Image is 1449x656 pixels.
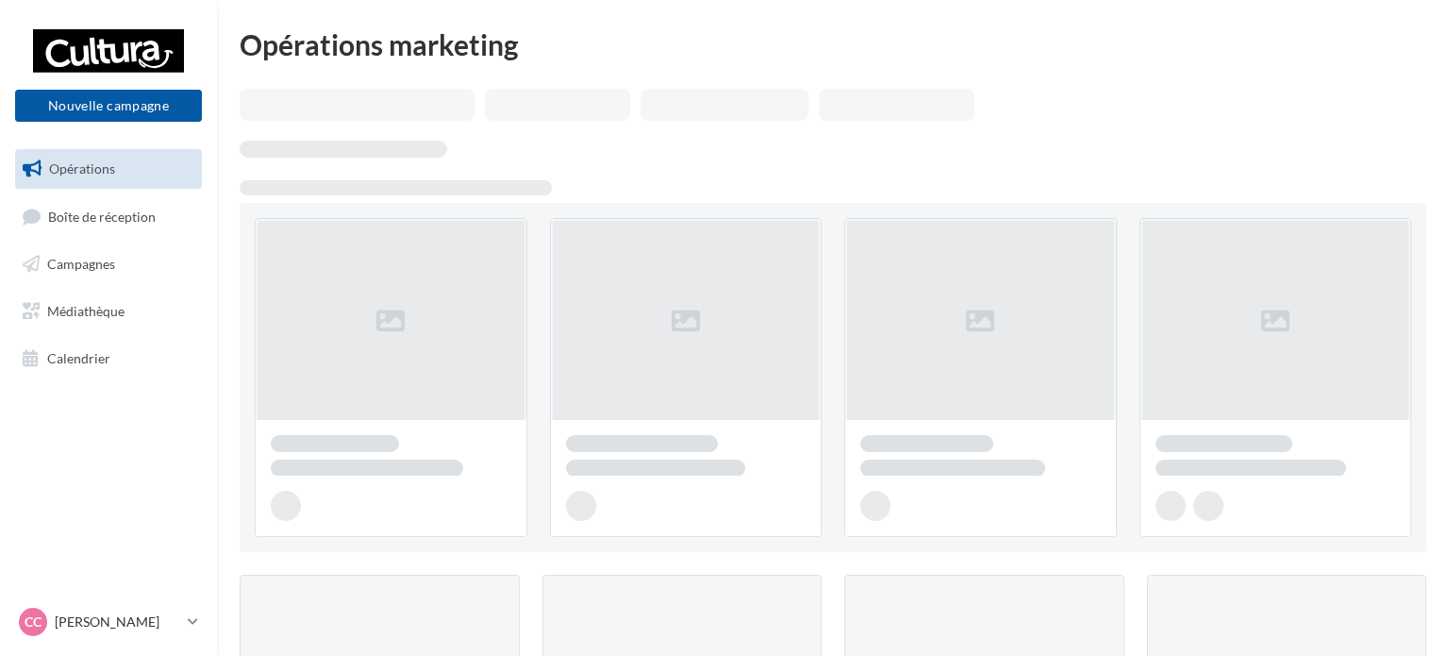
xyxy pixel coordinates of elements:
[47,303,125,319] span: Médiathèque
[240,30,1426,59] div: Opérations marketing
[11,149,206,189] a: Opérations
[47,256,115,272] span: Campagnes
[15,604,202,640] a: CC [PERSON_NAME]
[11,292,206,331] a: Médiathèque
[47,349,110,365] span: Calendrier
[11,196,206,237] a: Boîte de réception
[11,339,206,378] a: Calendrier
[49,160,115,177] span: Opérations
[11,244,206,284] a: Campagnes
[48,208,156,224] span: Boîte de réception
[15,90,202,122] button: Nouvelle campagne
[25,613,42,631] span: CC
[55,613,180,631] p: [PERSON_NAME]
